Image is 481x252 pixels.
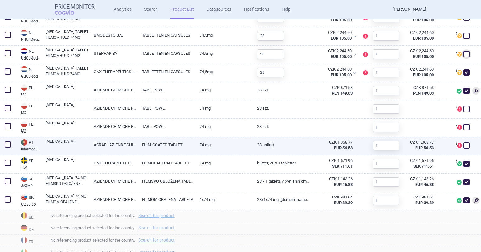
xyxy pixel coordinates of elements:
[46,102,89,113] a: [MEDICAL_DATA]
[21,74,41,78] abbr: NHCI Medicijnkosten
[415,182,434,187] strong: EUR 46.88
[46,84,89,95] a: [MEDICAL_DATA]
[21,194,41,201] div: SK
[310,46,360,64] div: CZK 2,244.60EUR 105.00
[403,82,441,99] a: CZK 871.53PLN 149.03
[315,194,353,200] div: CZK 981.64
[373,49,399,59] input: 1
[16,66,41,78] a: NLNLNHCI Medicijnkosten
[315,158,353,163] div: CZK 1,571.96
[403,174,441,190] a: CZK 1,143.26EUR 46.88
[315,48,352,54] div: CZK 2,244.60
[21,202,41,206] abbr: UUC-LP B
[403,27,441,44] a: CZK 2,244.60EUR 105.00
[21,237,27,243] img: France
[413,72,434,77] strong: EUR 105.00
[408,194,433,200] div: CZK 981.64
[373,68,399,77] input: 1
[137,155,195,171] a: FILMDRAGERAD TABLETT
[21,147,41,151] abbr: Infarmed Infomed
[252,155,310,171] a: Blister, 28 x 1 tabletter
[55,10,83,15] span: COGVIO
[413,18,434,22] strong: EUR 105.00
[403,137,441,153] a: CZK 1,068.77EUR 56.53
[46,236,481,244] span: No referencing product selected for the country.
[21,48,27,54] img: Netherlands
[21,225,27,231] img: Germany
[21,184,41,187] abbr: JAZMP
[408,48,433,54] div: CZK 2,244.60
[21,121,41,128] div: PL
[373,104,399,114] input: 1
[21,30,27,36] img: Netherlands
[332,164,353,169] strong: SEK 711.61
[315,66,352,78] abbr: SP-CAU-010 Nizozemsko hrazené LP
[21,66,41,73] div: NL
[310,27,360,46] div: CZK 2,244.60EUR 105.00
[472,197,480,204] span: 3rd lowest price
[315,158,353,169] abbr: SP-CAU-010 Švédsko
[89,119,137,134] a: AZIENDE CHIMICHE RIUNITE [PERSON_NAME]
[21,30,41,37] div: NL
[315,194,353,206] abbr: SP-CAU-010 Slovensko
[89,64,137,79] a: CNX THERAPEUTICS LTD
[137,119,195,134] a: TABL. POWL.
[137,64,195,79] a: TABLETTEN EN CAPSULES
[195,82,252,98] a: 74 mg
[315,30,352,36] div: CZK 2,244.60
[415,146,434,150] strong: EUR 56.53
[21,129,41,133] abbr: MZ
[315,66,352,72] div: CZK 2,244.60
[413,91,434,95] strong: PLN 149.03
[138,226,175,230] a: Search for product
[89,82,137,98] a: AZIENDE CHIMICHE RIUNITE [PERSON_NAME]
[373,177,399,187] input: 1
[46,139,89,150] a: [MEDICAL_DATA]
[195,46,252,61] a: 74,5MG
[195,64,252,79] a: 74,5MG
[455,160,458,164] span: ?
[408,85,433,90] div: CZK 871.53
[315,85,353,90] div: CZK 871.53
[408,176,433,182] div: CZK 1,143.26
[195,192,252,207] a: 1x74 mg
[16,193,41,206] a: SKSKUUC-LP B
[89,192,137,207] a: AZIENDE CHIMICHE RIUNITE ANGELINI FRANCESCO [DOMAIN_NAME]
[21,139,27,146] img: Portugal
[331,36,352,41] strong: EUR 105.00
[21,66,27,72] img: Netherlands
[195,100,252,116] a: 74 mg
[16,84,41,96] a: PLPLMZ
[331,18,352,22] strong: EUR 105.00
[415,200,434,205] strong: EUR 39.39
[252,174,310,189] a: 28 x 1 tableta v pretisnih omotih za enkratni odmerek
[252,119,310,134] a: 28 szt.
[21,84,27,91] img: Poland
[137,192,195,207] a: FILMOM OBALENÁ TABLETA
[137,100,195,116] a: TABL. POWL.
[315,176,353,182] div: CZK 1,143.26
[252,100,310,116] a: 28 szt.
[413,54,434,59] strong: EUR 105.00
[315,140,353,151] abbr: SP-CAU-010 Portugalsko
[252,192,310,207] a: 28x1x74 mg ([DOMAIN_NAME][URL][MEDICAL_DATA].)
[21,139,41,146] div: PT
[21,166,41,169] abbr: TLV
[21,176,41,183] div: SI
[46,157,89,168] a: [MEDICAL_DATA]
[334,146,353,150] strong: EUR 56.53
[89,137,137,152] a: ACRAF - AZIENDE CHIMICHE RIUNITE [PERSON_NAME]
[46,29,89,40] a: [MEDICAL_DATA] TABLET FILMOMHULD 74MG
[334,200,353,205] strong: EUR 39.39
[373,141,399,150] input: 1
[21,176,27,182] img: Slovenia
[195,155,252,171] a: 74 mg
[46,212,481,219] span: No referencing product selected for the country.
[373,196,399,205] input: 1
[373,159,399,169] input: 1
[403,64,441,80] a: CZK 2,244.60EUR 105.00
[334,182,353,187] strong: EUR 46.88
[16,157,41,169] a: SESETLV
[373,31,399,41] input: 1
[373,123,399,132] input: 1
